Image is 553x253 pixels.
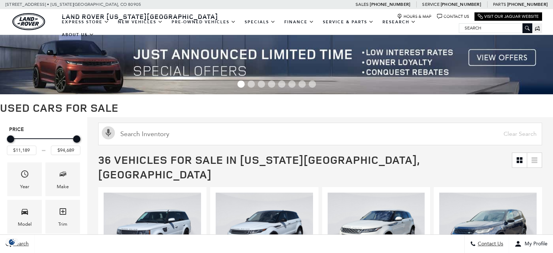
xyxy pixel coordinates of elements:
div: Price [7,133,80,155]
span: Go to slide 7 [298,80,306,88]
div: Minimum Price [7,135,14,143]
span: Go to slide 6 [288,80,296,88]
div: YearYear [7,162,42,196]
div: Make [57,183,69,191]
section: Click to Open Cookie Consent Modal [4,238,20,246]
button: Open user profile menu [509,235,553,253]
span: Model [20,205,29,220]
div: ModelModel [7,200,42,234]
a: [PHONE_NUMBER] [370,1,410,7]
span: Year [20,168,29,183]
a: EXPRESS STORE [57,16,113,28]
span: Go to slide 5 [278,80,285,88]
span: Parts [493,2,506,7]
img: Land Rover [12,13,45,30]
input: Minimum [7,146,36,155]
a: Visit Our Jaguar Website [478,14,539,19]
div: TrimTrim [45,200,80,234]
a: New Vehicles [113,16,167,28]
a: About Us [57,28,99,41]
span: Go to slide 8 [309,80,316,88]
span: Go to slide 4 [268,80,275,88]
a: Finance [280,16,318,28]
a: [PHONE_NUMBER] [507,1,548,7]
a: Contact Us [437,14,469,19]
input: Search Inventory [98,123,542,145]
div: Model [18,220,32,228]
span: My Profile [522,241,548,247]
a: [STREET_ADDRESS] • [US_STATE][GEOGRAPHIC_DATA], CO 80905 [5,2,141,7]
img: Opt-Out Icon [4,238,20,246]
a: Specials [240,16,280,28]
a: Service & Parts [318,16,378,28]
span: Sales [356,2,369,7]
div: Maximum Price [73,135,80,143]
span: Go to slide 1 [237,80,245,88]
span: Go to slide 3 [258,80,265,88]
a: Hours & Map [397,14,432,19]
span: Go to slide 2 [248,80,255,88]
span: Contact Us [476,241,503,247]
span: Trim [59,205,67,220]
input: Maximum [51,146,80,155]
div: Trim [58,220,67,228]
span: Make [59,168,67,183]
span: Land Rover [US_STATE][GEOGRAPHIC_DATA] [62,12,218,21]
a: Pre-Owned Vehicles [167,16,240,28]
input: Search [459,24,532,32]
span: 36 Vehicles for Sale in [US_STATE][GEOGRAPHIC_DATA], [GEOGRAPHIC_DATA] [98,152,420,182]
a: land-rover [12,13,45,30]
svg: Click to toggle on voice search [102,126,115,139]
nav: Main Navigation [57,16,459,41]
span: Service [422,2,439,7]
a: Research [378,16,420,28]
a: [PHONE_NUMBER] [441,1,481,7]
h5: Price [9,126,78,133]
div: Year [20,183,29,191]
div: MakeMake [45,162,80,196]
a: Land Rover [US_STATE][GEOGRAPHIC_DATA] [57,12,223,21]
